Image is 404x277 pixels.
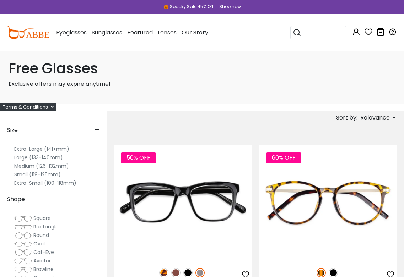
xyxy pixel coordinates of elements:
img: Aviator.png [14,257,32,265]
img: Rectangle.png [14,223,32,231]
span: Featured [127,28,153,37]
label: Medium (126-132mm) [14,162,69,170]
label: Extra-Small (100-118mm) [14,179,76,187]
span: Browline [33,266,54,273]
a: Shop now [216,4,241,10]
span: 60% OFF [266,152,301,163]
span: Eyeglasses [56,28,87,37]
span: Cat-Eye [33,249,54,256]
span: Size [7,122,18,139]
img: Tortoise Callie - Combination ,Universal Bridge Fit [259,145,397,260]
h1: Free Glasses [9,60,395,77]
span: Our Story [182,28,208,37]
label: Large (133-140mm) [14,153,63,162]
img: Gun Laya - Plastic ,Universal Bridge Fit [114,145,252,260]
div: 🎃 Spooky Sale 45% Off! [163,4,215,10]
label: Small (119-125mm) [14,170,61,179]
span: Sunglasses [92,28,122,37]
span: Square [33,215,51,222]
span: Aviator [33,257,51,264]
img: Cat-Eye.png [14,249,32,256]
img: Oval.png [14,240,32,248]
img: Round.png [14,232,32,239]
span: Round [33,232,49,239]
span: Rectangle [33,223,59,230]
span: Lenses [158,28,177,37]
span: 50% OFF [121,152,156,163]
img: Square.png [14,215,32,222]
span: - [95,191,99,208]
span: Oval [33,240,45,247]
p: Exclusive offers may expire anytime! [9,80,395,88]
img: abbeglasses.com [7,26,49,39]
img: Browline.png [14,266,32,273]
span: Shape [7,191,25,208]
label: Extra-Large (141+mm) [14,145,69,153]
span: - [95,122,99,139]
div: Shop now [219,4,241,10]
span: Relevance [360,111,390,124]
span: Sort by: [336,113,357,122]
